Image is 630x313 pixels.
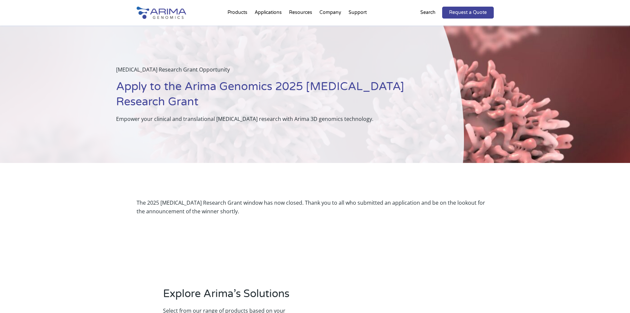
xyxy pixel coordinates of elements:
h1: Apply to the Arima Genomics 2025 [MEDICAL_DATA] Research Grant [116,79,431,115]
h2: Explore Arima’s Solutions [163,287,305,306]
a: Request a Quote [442,7,494,19]
img: Arima-Genomics-logo [137,7,186,19]
div: The 2025 [MEDICAL_DATA] Research Grant window has now closed. Thank you to all who submitted an a... [137,198,494,216]
p: Empower your clinical and translational [MEDICAL_DATA] research with Arima 3D genomics technology. [116,115,431,123]
p: [MEDICAL_DATA] Research Grant Opportunity [116,65,431,79]
p: Search [420,8,436,17]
